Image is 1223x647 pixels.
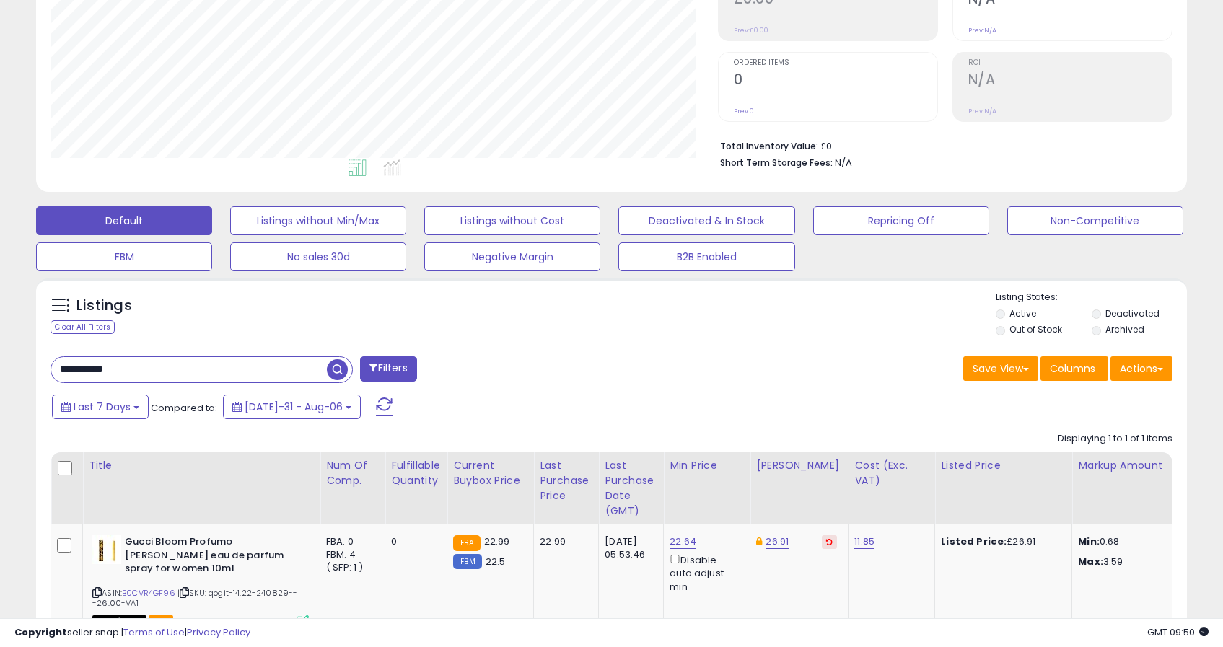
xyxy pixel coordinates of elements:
span: Columns [1050,361,1095,376]
button: Actions [1110,356,1172,381]
a: Privacy Policy [187,625,250,639]
span: ROI [968,59,1172,67]
div: ( SFP: 1 ) [326,561,374,574]
b: Gucci Bloom Profumo [PERSON_NAME] eau de parfum spray for women 10ml [125,535,300,579]
strong: Min: [1078,534,1100,548]
b: Listed Price: [941,534,1007,548]
span: Ordered Items [734,59,937,67]
strong: Max: [1078,555,1103,568]
button: Columns [1040,356,1108,381]
div: Fulfillable Quantity [391,458,441,488]
div: Title [89,458,314,473]
a: 26.91 [766,534,789,549]
div: £26.91 [941,535,1061,548]
label: Active [1009,307,1036,320]
div: Min Price [670,458,744,473]
button: Listings without Min/Max [230,206,406,235]
label: Out of Stock [1009,323,1062,335]
b: Total Inventory Value: [720,140,818,152]
div: seller snap | | [14,626,250,640]
h2: N/A [968,71,1172,91]
div: Cost (Exc. VAT) [854,458,929,488]
button: B2B Enabled [618,242,794,271]
button: Default [36,206,212,235]
button: No sales 30d [230,242,406,271]
div: Listed Price [941,458,1066,473]
button: Last 7 Days [52,395,149,419]
div: 0 [391,535,436,548]
h2: 0 [734,71,937,91]
span: [DATE]-31 - Aug-06 [245,400,343,414]
div: Markup Amount [1078,458,1203,473]
div: Last Purchase Price [540,458,592,503]
div: Current Buybox Price [453,458,527,488]
p: 0.68 [1078,535,1198,548]
label: Archived [1105,323,1144,335]
small: Prev: N/A [968,26,996,35]
button: Repricing Off [813,206,989,235]
a: 11.85 [854,534,874,549]
div: FBA: 0 [326,535,374,548]
div: Displaying 1 to 1 of 1 items [1058,432,1172,446]
small: Prev: £0.00 [734,26,768,35]
span: N/A [835,156,852,170]
span: 2025-08-14 09:50 GMT [1147,625,1209,639]
strong: Copyright [14,625,67,639]
img: 31WLbOeFKEL._SL40_.jpg [92,535,121,564]
button: Deactivated & In Stock [618,206,794,235]
li: £0 [720,136,1162,154]
span: Last 7 Days [74,400,131,414]
button: Listings without Cost [424,206,600,235]
div: Last Purchase Date (GMT) [605,458,657,519]
a: Terms of Use [123,625,185,639]
a: 22.64 [670,534,696,549]
label: Deactivated [1105,307,1160,320]
small: FBA [453,535,480,551]
a: B0CVR4GF96 [122,587,175,599]
button: Negative Margin [424,242,600,271]
span: FBA [149,615,173,628]
b: Short Term Storage Fees: [720,157,833,169]
button: Filters [360,356,416,382]
div: [DATE] 05:53:46 [605,535,652,561]
button: [DATE]-31 - Aug-06 [223,395,361,419]
div: Clear All Filters [51,320,115,334]
span: Compared to: [151,401,217,415]
div: FBM: 4 [326,548,374,561]
span: | SKU: qogit-14.22-240829---26.00-VA1 [92,587,298,609]
button: Non-Competitive [1007,206,1183,235]
small: Prev: N/A [968,107,996,115]
button: Save View [963,356,1038,381]
div: Num of Comp. [326,458,379,488]
button: FBM [36,242,212,271]
p: 3.59 [1078,555,1198,568]
div: ASIN: [92,535,309,626]
div: [PERSON_NAME] [756,458,842,473]
span: 22.5 [486,555,506,568]
small: Prev: 0 [734,107,754,115]
span: 22.99 [484,534,510,548]
div: 22.99 [540,535,587,548]
small: FBM [453,554,481,569]
h5: Listings [76,296,132,316]
p: Listing States: [996,291,1187,304]
div: Disable auto adjust min [670,552,739,594]
span: All listings that are currently out of stock and unavailable for purchase on Amazon [92,615,146,628]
